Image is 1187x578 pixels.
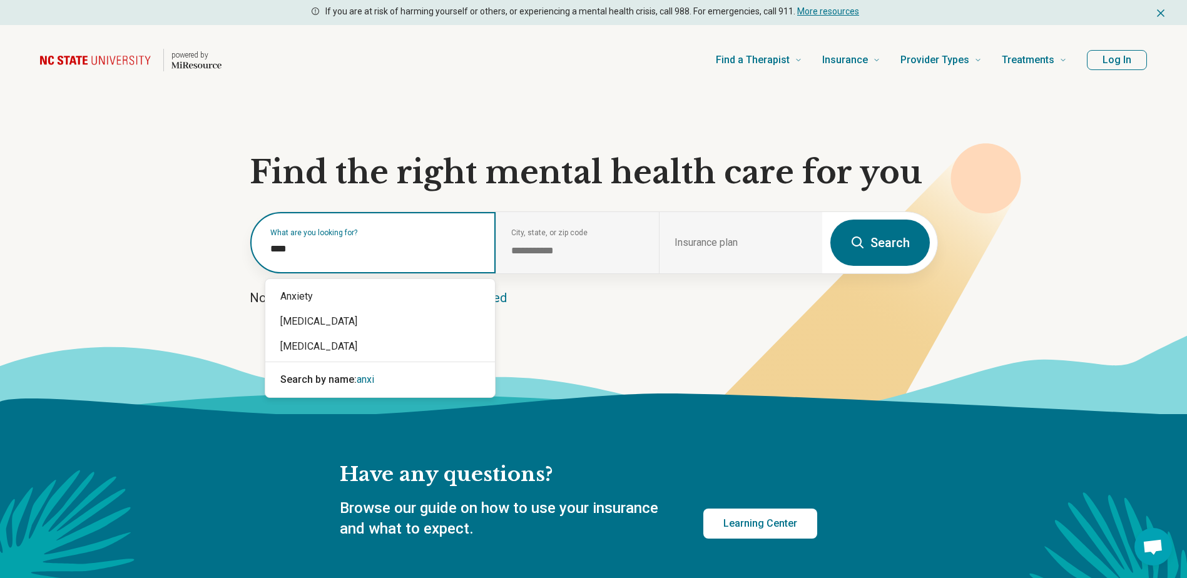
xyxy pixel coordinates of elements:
p: powered by [171,50,222,60]
span: Treatments [1002,51,1054,69]
span: anxi [357,373,374,385]
div: [MEDICAL_DATA] [265,334,495,359]
p: Browse our guide on how to use your insurance and what to expect. [340,498,673,540]
span: Find a Therapist [716,51,790,69]
a: Open chat [1134,528,1172,565]
a: Home page [40,40,222,80]
span: Search by name: [280,373,357,385]
div: Anxiety [265,284,495,309]
p: If you are at risk of harming yourself or others, or experiencing a mental health crisis, call 98... [325,5,859,18]
a: Learning Center [703,509,817,539]
div: Suggestions [265,279,495,397]
button: Dismiss [1154,5,1167,20]
button: Search [830,220,930,266]
p: Not sure what you’re looking for? [250,289,938,307]
h2: Have any questions? [340,462,817,488]
span: Insurance [822,51,868,69]
h1: Find the right mental health care for you [250,154,938,191]
label: What are you looking for? [270,229,481,236]
span: Provider Types [900,51,969,69]
button: Log In [1087,50,1147,70]
div: [MEDICAL_DATA] [265,309,495,334]
a: More resources [797,6,859,16]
